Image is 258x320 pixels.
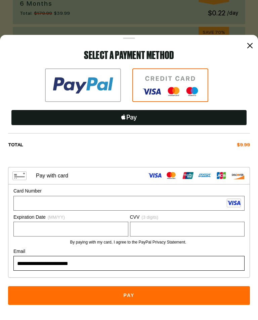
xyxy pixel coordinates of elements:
[132,68,208,102] img: icon
[13,188,245,195] div: Card Number
[36,172,68,179] div: Pay with card
[13,214,128,221] div: Expiration Date
[130,214,245,221] div: CVV
[237,142,250,148] span: $9.99
[16,196,242,210] iframe: Secure Credit Card Frame - Credit Card Number
[8,142,23,148] span: TOTAL
[45,68,121,102] img: icon
[141,215,158,220] span: (3 digits)
[48,215,65,220] span: (MM/YY)
[16,222,125,236] iframe: Secure Credit Card Frame - Expiration Date
[119,113,139,122] img: icon
[13,248,245,255] div: Email
[70,240,186,245] a: By paying with my card, I agree to the PayPal Privacy Statement.
[133,222,242,236] iframe: Secure Credit Card Frame - CVV
[16,256,242,270] input: Email
[8,286,250,305] button: Pay
[8,50,250,60] p: Select a payment method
